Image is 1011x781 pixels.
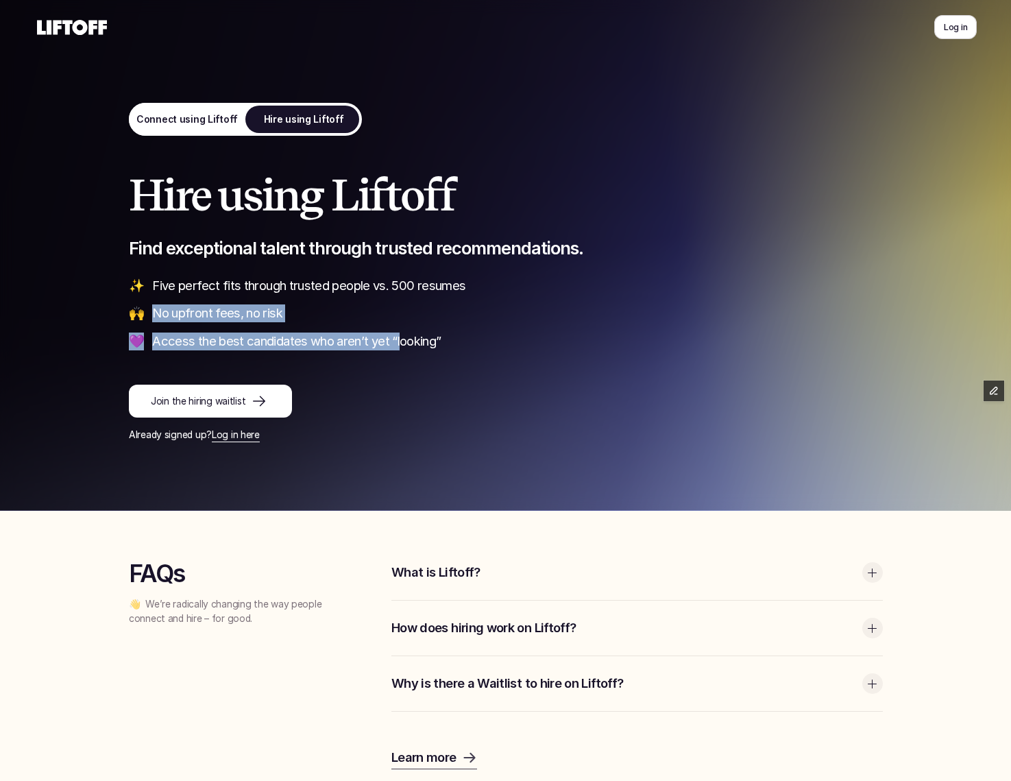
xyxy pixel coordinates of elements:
a: Join the hiring waitlist [129,385,292,418]
p: Log in [944,21,967,34]
p: Find exceptional talent through trusted recommendations. [129,237,883,259]
p: Why is there a Waitlist to hire on Liftoff? [391,675,855,693]
p: What is Liftoff? [391,564,855,581]
p: How does hiring work on Liftoff? [391,619,855,637]
p: 👋 We’re radically changing the way people connect and hire – for good. [129,597,328,626]
h1: Hire using Liftoff [129,171,883,219]
p: Connect using Liftoff [136,112,237,127]
a: Hire using Liftoff [245,103,362,136]
p: ✨ [129,277,144,295]
p: Five perfect fits through trusted people vs. 500 resumes [152,277,883,295]
p: Access the best candidates who aren’t yet “looking” [152,333,883,350]
a: Log in [934,15,977,39]
p: No upfront fees, no risk [152,304,883,322]
button: Edit Framer Content [984,381,1004,401]
p: Join the hiring waitlist [151,394,245,409]
p: 💜 [129,333,144,350]
p: Already signed up? [129,428,883,442]
a: Log in here [212,429,260,440]
p: Learn more [391,749,456,767]
a: Learn more [391,746,477,769]
p: 🙌 [129,304,144,322]
h3: FAQs [129,560,357,587]
p: Hire using Liftoff [263,112,343,127]
a: Connect using Liftoff [129,103,245,136]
